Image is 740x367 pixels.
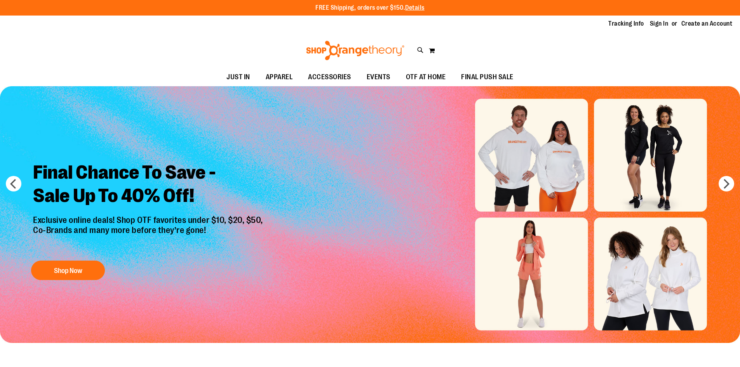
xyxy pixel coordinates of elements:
span: ACCESSORIES [308,68,351,86]
p: Exclusive online deals! Shop OTF favorites under $10, $20, $50, Co-Brands and many more before th... [27,215,271,253]
a: Create an Account [681,19,733,28]
button: next [719,176,734,191]
span: APPAREL [266,68,293,86]
p: FREE Shipping, orders over $150. [315,3,425,12]
a: Final Chance To Save -Sale Up To 40% Off! Exclusive online deals! Shop OTF favorites under $10, $... [27,155,271,284]
img: Shop Orangetheory [305,41,406,60]
span: EVENTS [367,68,390,86]
a: Details [405,4,425,11]
span: OTF AT HOME [406,68,446,86]
span: FINAL PUSH SALE [461,68,514,86]
a: Sign In [650,19,669,28]
span: JUST IN [226,68,250,86]
a: ACCESSORIES [300,68,359,86]
a: EVENTS [359,68,398,86]
a: FINAL PUSH SALE [453,68,521,86]
h2: Final Chance To Save - Sale Up To 40% Off! [27,155,271,215]
a: OTF AT HOME [398,68,454,86]
button: Shop Now [31,261,105,280]
a: Tracking Info [608,19,644,28]
a: JUST IN [219,68,258,86]
button: prev [6,176,21,191]
a: APPAREL [258,68,301,86]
